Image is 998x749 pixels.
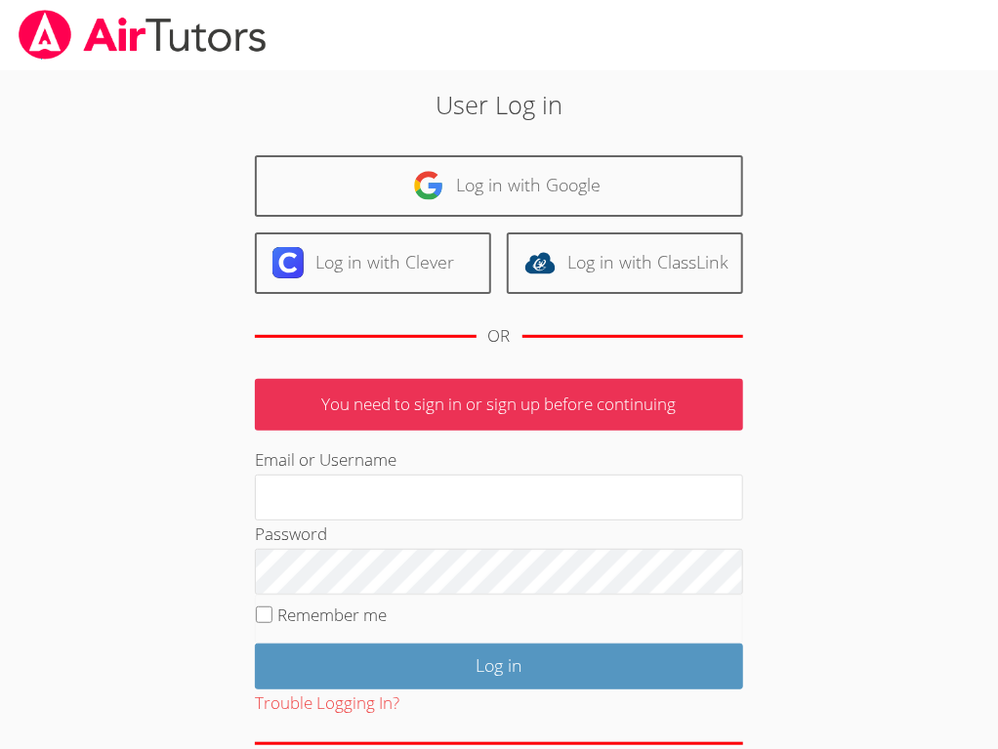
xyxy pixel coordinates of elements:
[524,247,556,278] img: classlink-logo-d6bb404cc1216ec64c9a2012d9dc4662098be43eaf13dc465df04b49fa7ab582.svg
[255,689,399,718] button: Trouble Logging In?
[255,232,491,294] a: Log in with Clever
[255,379,743,431] p: You need to sign in or sign up before continuing
[255,522,327,545] label: Password
[255,155,743,217] a: Log in with Google
[255,448,396,471] label: Email or Username
[507,232,743,294] a: Log in with ClassLink
[255,644,743,689] input: Log in
[272,247,304,278] img: clever-logo-6eab21bc6e7a338710f1a6ff85c0baf02591cd810cc4098c63d3a4b26e2feb20.svg
[140,86,858,123] h2: User Log in
[413,170,444,201] img: google-logo-50288ca7cdecda66e5e0955fdab243c47b7ad437acaf1139b6f446037453330a.svg
[277,603,387,626] label: Remember me
[488,322,511,351] div: OR
[17,10,269,60] img: airtutors_banner-c4298cdbf04f3fff15de1276eac7730deb9818008684d7c2e4769d2f7ddbe033.png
